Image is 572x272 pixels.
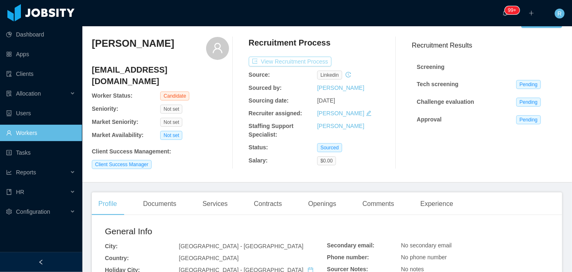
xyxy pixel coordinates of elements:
span: R [558,9,562,18]
sup: 245 [505,6,520,14]
i: icon: plus [529,10,534,16]
strong: Approval [417,116,442,123]
b: Sourcing date: [249,97,289,104]
i: icon: line-chart [6,169,12,175]
a: icon: profileTasks [6,144,75,161]
div: Documents [136,192,183,215]
h2: General Info [105,225,327,238]
div: Experience [414,192,460,215]
a: icon: exportView Recruitment Process [249,58,331,65]
a: [PERSON_NAME] [317,85,364,91]
strong: Tech screening [417,81,459,87]
b: Worker Status: [92,92,132,99]
a: icon: robotUsers [6,105,75,121]
i: icon: user [212,42,223,54]
b: Recruiter assigned: [249,110,302,117]
div: Profile [92,192,123,215]
div: Contracts [247,192,288,215]
b: Status: [249,144,268,151]
i: icon: edit [366,110,372,116]
span: Pending [516,80,541,89]
div: Comments [356,192,401,215]
span: Not set [160,105,182,114]
i: icon: setting [6,209,12,215]
b: Staffing Support Specialist: [249,123,294,138]
i: icon: solution [6,91,12,96]
a: [PERSON_NAME] [317,123,364,129]
a: icon: pie-chartDashboard [6,26,75,43]
span: Sourced [317,143,342,152]
h4: Recruitment Process [249,37,331,48]
b: Client Success Management : [92,148,171,155]
b: Phone number: [327,254,369,261]
span: No secondary email [401,242,452,249]
button: icon: exportView Recruitment Process [249,57,331,66]
h3: Recruitment Results [412,40,562,50]
b: Sourced by: [249,85,282,91]
b: City: [105,243,118,249]
i: icon: history [345,72,351,78]
span: Reports [16,169,36,176]
span: [GEOGRAPHIC_DATA] [179,255,239,261]
b: Secondary email: [327,242,375,249]
span: Pending [516,98,541,107]
b: Seniority: [92,105,118,112]
b: Country: [105,255,129,261]
span: No phone number [401,254,447,261]
h4: [EMAIL_ADDRESS][DOMAIN_NAME] [92,64,229,87]
span: HR [16,189,24,195]
b: Market Availability: [92,132,144,138]
strong: Screening [417,64,445,70]
b: Source: [249,71,270,78]
i: icon: book [6,189,12,195]
div: Openings [302,192,343,215]
a: [PERSON_NAME] [317,110,364,117]
span: Not set [160,118,182,127]
a: icon: userWorkers [6,125,75,141]
b: Market Seniority: [92,119,138,125]
span: linkedin [317,71,342,80]
h3: [PERSON_NAME] [92,37,174,50]
span: Configuration [16,208,50,215]
span: Not set [160,131,182,140]
span: Allocation [16,90,41,97]
span: $0.00 [317,156,336,165]
strong: Challenge evaluation [417,98,474,105]
a: icon: auditClients [6,66,75,82]
div: Services [196,192,234,215]
span: Candidate [160,91,189,101]
span: Pending [516,115,541,124]
span: Client Success Manager [92,160,152,169]
a: icon: appstoreApps [6,46,75,62]
span: [DATE] [317,97,335,104]
span: [GEOGRAPHIC_DATA] - [GEOGRAPHIC_DATA] [179,243,304,249]
i: icon: bell [502,10,508,16]
b: Salary: [249,157,268,164]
